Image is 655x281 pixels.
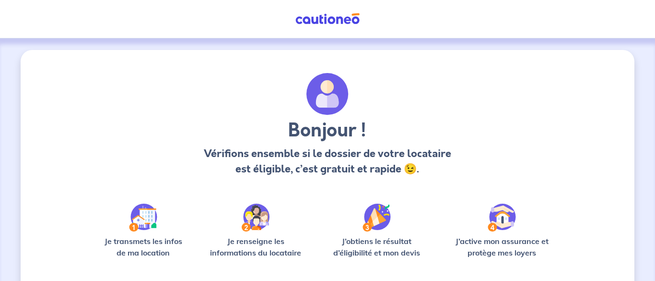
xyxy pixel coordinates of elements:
p: Vérifions ensemble si le dossier de votre locataire est éligible, c’est gratuit et rapide 😉. [201,146,454,177]
h3: Bonjour ! [201,119,454,142]
img: /static/f3e743aab9439237c3e2196e4328bba9/Step-3.svg [363,204,391,232]
img: /static/90a569abe86eec82015bcaae536bd8e6/Step-1.svg [129,204,157,232]
img: /static/c0a346edaed446bb123850d2d04ad552/Step-2.svg [242,204,269,232]
img: /static/bfff1cf634d835d9112899e6a3df1a5d/Step-4.svg [488,204,516,232]
p: Je renseigne les informations du locataire [204,235,307,258]
p: J’obtiens le résultat d’éligibilité et mon devis [323,235,431,258]
p: Je transmets les infos de ma location [97,235,189,258]
p: J’active mon assurance et protège mes loyers [446,235,558,258]
img: Cautioneo [292,13,363,25]
img: archivate [306,73,349,115]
